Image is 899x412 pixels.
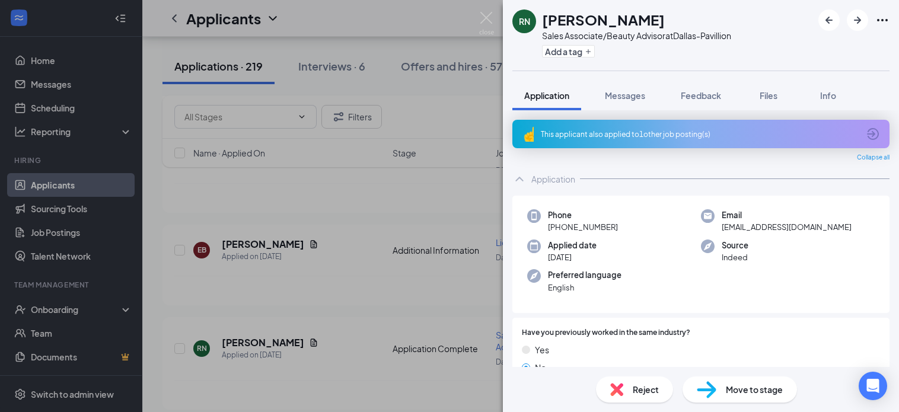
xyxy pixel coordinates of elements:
[847,9,868,31] button: ArrowRight
[531,173,575,185] div: Application
[548,221,618,233] span: [PHONE_NUMBER]
[548,239,597,251] span: Applied date
[850,13,865,27] svg: ArrowRight
[722,221,852,233] span: [EMAIL_ADDRESS][DOMAIN_NAME]
[535,343,549,356] span: Yes
[524,90,569,101] span: Application
[535,361,546,374] span: No
[542,30,731,41] div: Sales Associate/Beauty Advisor at Dallas-Pavillion
[681,90,721,101] span: Feedback
[548,251,597,263] span: [DATE]
[548,269,621,281] span: Preferred language
[722,251,748,263] span: Indeed
[585,48,592,55] svg: Plus
[722,209,852,221] span: Email
[760,90,777,101] span: Files
[820,90,836,101] span: Info
[822,13,836,27] svg: ArrowLeftNew
[726,383,783,396] span: Move to stage
[722,239,748,251] span: Source
[818,9,840,31] button: ArrowLeftNew
[633,383,659,396] span: Reject
[548,282,621,293] span: English
[541,129,859,139] div: This applicant also applied to 1 other job posting(s)
[522,327,690,338] span: Have you previously worked in the same industry?
[866,127,880,141] svg: ArrowCircle
[875,13,890,27] svg: Ellipses
[542,45,595,58] button: PlusAdd a tag
[542,9,665,30] h1: [PERSON_NAME]
[857,153,890,162] span: Collapse all
[859,372,887,400] div: Open Intercom Messenger
[512,172,527,186] svg: ChevronUp
[605,90,645,101] span: Messages
[519,15,530,27] div: RN
[548,209,618,221] span: Phone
